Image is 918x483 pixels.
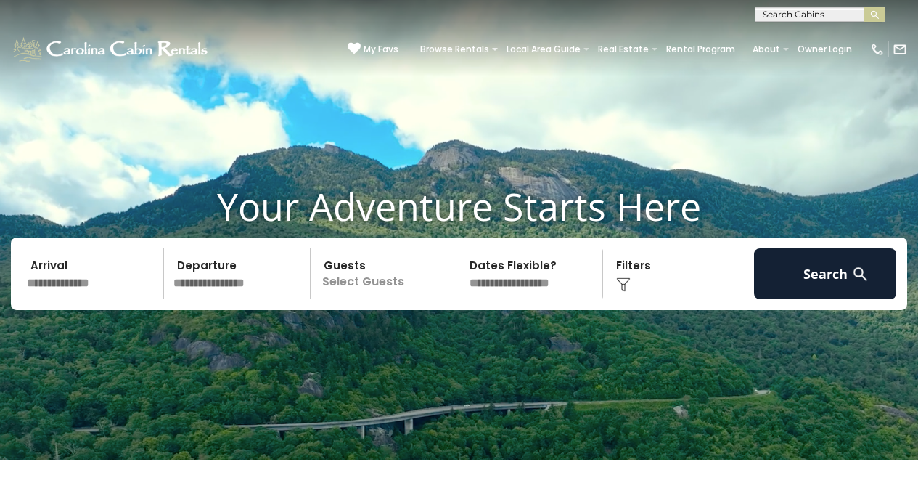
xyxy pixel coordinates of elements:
img: mail-regular-white.png [893,42,907,57]
span: My Favs [364,43,398,56]
p: Select Guests [315,248,456,299]
a: About [745,39,787,60]
img: search-regular-white.png [851,265,869,283]
a: Owner Login [790,39,859,60]
img: phone-regular-white.png [870,42,885,57]
h1: Your Adventure Starts Here [11,184,907,229]
a: Real Estate [591,39,656,60]
img: White-1-1-2.png [11,35,212,64]
a: My Favs [348,42,398,57]
a: Rental Program [659,39,742,60]
img: filter--v1.png [616,277,631,292]
a: Local Area Guide [499,39,588,60]
button: Search [754,248,896,299]
a: Browse Rentals [413,39,496,60]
